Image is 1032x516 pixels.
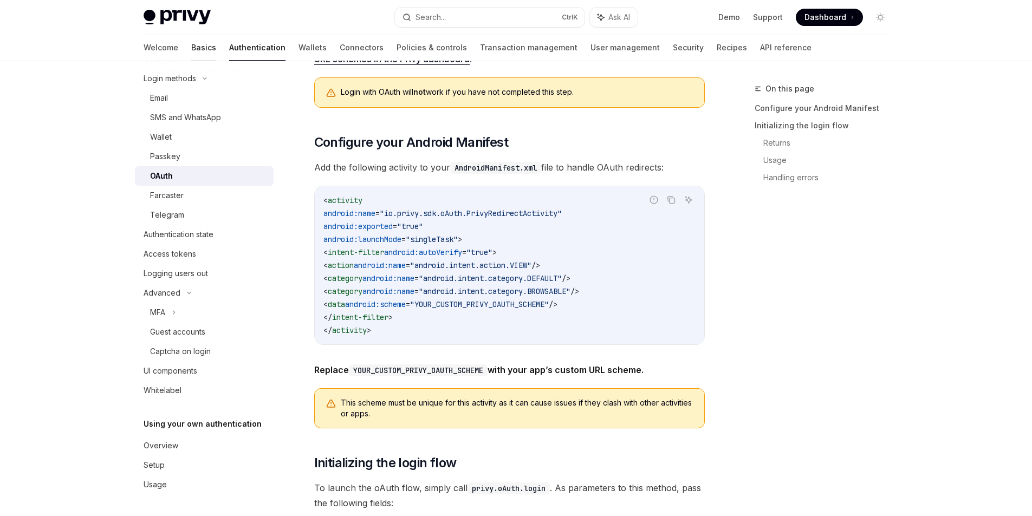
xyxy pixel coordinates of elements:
span: To launch the oAuth flow, simply call . As parameters to this method, pass the following fields: [314,480,705,511]
span: android:exported [323,221,393,231]
span: /> [570,286,579,296]
a: Authentication state [135,225,274,244]
span: = [414,286,419,296]
button: Ask AI [681,193,696,207]
a: UI components [135,361,274,381]
span: activity [332,325,367,335]
a: User management [590,35,660,61]
a: Initializing the login flow [755,117,898,134]
a: Policies & controls [397,35,467,61]
span: Initializing the login flow [314,454,457,472]
a: SMS and WhatsApp [135,108,274,127]
div: Search... [416,11,446,24]
svg: Warning [326,399,336,409]
a: OAuth [135,166,274,186]
a: Usage [135,475,274,494]
span: intent-filter [328,247,384,257]
span: < [323,260,328,270]
button: Ask AI [590,8,638,27]
span: Ask AI [608,12,630,23]
a: Transaction management [480,35,577,61]
span: android:scheme [345,299,406,309]
span: data [328,299,345,309]
span: "true" [397,221,423,231]
button: Report incorrect code [647,193,661,207]
img: light logo [144,10,211,25]
span: android:name [362,273,414,283]
a: Wallets [298,35,327,61]
span: /> [549,299,557,309]
a: Basics [191,35,216,61]
a: Email [135,88,274,108]
strong: Replace with your app’s custom URL scheme. [314,364,644,375]
code: AndroidManifest.xml [450,162,541,174]
span: = [414,273,419,283]
div: Telegram [150,208,184,221]
code: privy.oAuth.login [468,482,550,494]
span: > [388,312,393,322]
span: intent-filter [332,312,388,322]
a: Support [753,12,783,23]
span: < [323,195,328,205]
a: Connectors [340,35,384,61]
span: "true" [466,247,492,257]
span: </ [323,312,332,322]
span: > [458,234,462,244]
span: = [375,208,380,218]
div: Email [150,92,168,104]
div: Passkey [150,150,180,163]
span: android:name [362,286,414,296]
span: /> [531,260,540,270]
span: android:launchMode [323,234,401,244]
a: Whitelabel [135,381,274,400]
div: Setup [144,459,165,472]
div: MFA [150,306,165,319]
span: = [406,299,410,309]
span: "singleTask" [406,234,458,244]
div: Authentication state [144,228,213,241]
span: This scheme must be unique for this activity as it can cause issues if they clash with other acti... [341,397,693,419]
a: API reference [760,35,812,61]
a: Wallet [135,127,274,147]
div: Access tokens [144,247,196,260]
div: Overview [144,439,178,452]
span: = [393,221,397,231]
h5: Using your own authentication [144,417,262,430]
span: < [323,273,328,283]
a: Handling errors [763,169,898,186]
a: Usage [763,152,898,169]
a: Captcha on login [135,342,274,361]
span: = [406,260,410,270]
button: Search...CtrlK [395,8,585,27]
span: category [328,273,362,283]
a: Logging users out [135,264,274,283]
a: Passkey [135,147,274,166]
div: Guest accounts [150,325,205,338]
a: Configure your Android Manifest [755,100,898,117]
span: android:autoVerify [384,247,462,257]
a: Access tokens [135,244,274,264]
span: </ [323,325,332,335]
a: Security [673,35,704,61]
span: "android.intent.category.BROWSABLE" [419,286,570,296]
span: Add the following activity to your file to handle OAuth redirects: [314,160,705,175]
div: Usage [144,478,167,491]
button: Copy the contents from the code block [664,193,678,207]
span: Ctrl K [562,13,578,22]
div: Login with OAuth will work if you have not completed this step. [341,87,693,99]
span: Dashboard [804,12,846,23]
span: android:name [354,260,406,270]
div: Logging users out [144,267,208,280]
span: > [367,325,371,335]
a: Recipes [717,35,747,61]
a: Overview [135,436,274,455]
span: < [323,299,328,309]
svg: Warning [326,88,336,99]
a: Telegram [135,205,274,225]
div: Login methods [144,72,196,85]
span: "io.privy.sdk.oAuth.PrivyRedirectActivity" [380,208,562,218]
a: Farcaster [135,186,274,205]
span: > [492,247,497,257]
strong: not [413,87,426,96]
span: action [328,260,354,270]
